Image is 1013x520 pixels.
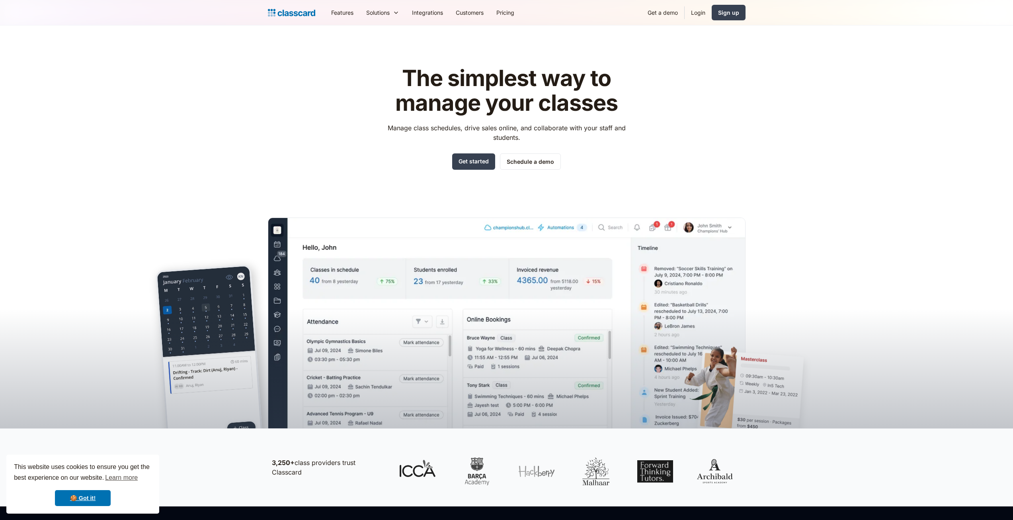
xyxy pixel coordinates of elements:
span: This website uses cookies to ensure you get the best experience on our website. [14,462,152,484]
a: Features [325,4,360,22]
a: Pricing [490,4,521,22]
p: Manage class schedules, drive sales online, and collaborate with your staff and students. [380,123,633,142]
a: Schedule a demo [500,153,561,170]
a: home [268,7,315,18]
a: learn more about cookies [104,472,139,484]
strong: 3,250+ [272,459,295,467]
p: class providers trust Classcard [272,458,383,477]
a: Get started [452,153,495,170]
a: Sign up [712,5,746,20]
a: Get a demo [641,4,684,22]
a: Customers [449,4,490,22]
h1: The simplest way to manage your classes [380,66,633,115]
a: Login [685,4,712,22]
a: Integrations [406,4,449,22]
div: Sign up [718,8,739,17]
div: Solutions [366,8,390,17]
a: dismiss cookie message [55,490,111,506]
div: cookieconsent [6,455,159,514]
div: Solutions [360,4,406,22]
